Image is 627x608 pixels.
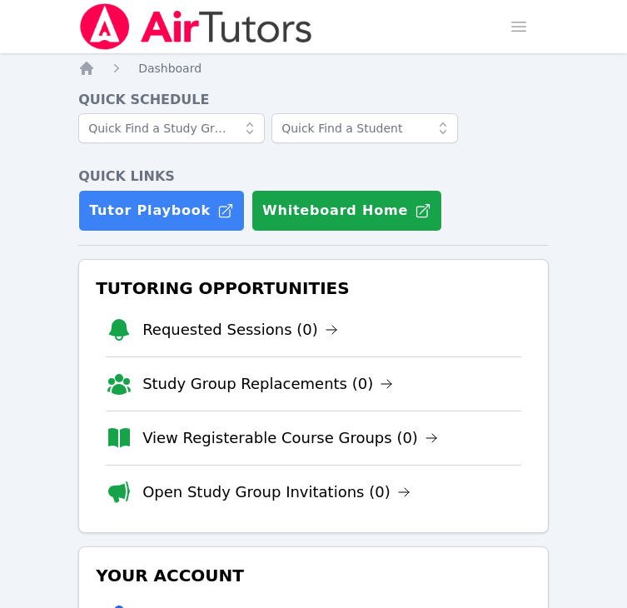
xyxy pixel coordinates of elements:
[142,481,411,504] a: Open Study Group Invitations (0)
[142,372,393,396] a: Study Group Replacements (0)
[271,113,458,143] input: Quick Find a Student
[78,60,549,77] nav: Breadcrumb
[78,90,549,110] h4: Quick Schedule
[142,426,438,450] a: View Registerable Course Groups (0)
[92,561,535,591] h3: Your Account
[138,60,202,77] a: Dashboard
[251,190,442,232] button: Whiteboard Home
[78,190,245,232] a: Tutor Playbook
[142,318,338,341] a: Requested Sessions (0)
[78,113,265,143] input: Quick Find a Study Group
[92,273,535,303] h3: Tutoring Opportunities
[138,62,202,75] span: Dashboard
[78,3,314,50] img: Air Tutors
[78,167,549,187] h4: Quick Links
